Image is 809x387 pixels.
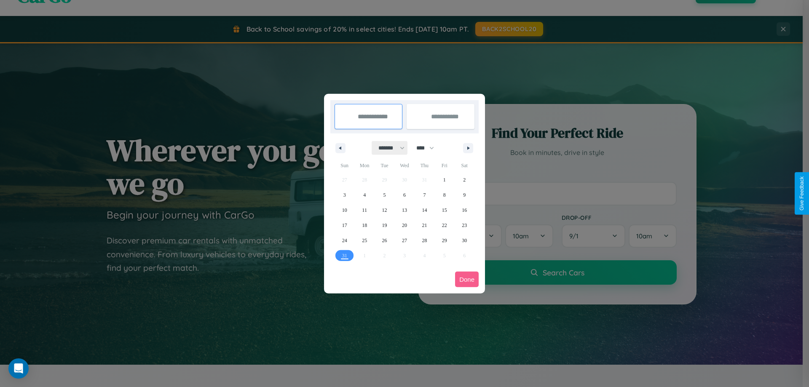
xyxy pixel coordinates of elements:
[394,159,414,172] span: Wed
[375,218,394,233] button: 19
[455,172,474,187] button: 2
[335,187,354,203] button: 3
[443,172,446,187] span: 1
[415,187,434,203] button: 7
[382,203,387,218] span: 12
[394,218,414,233] button: 20
[375,187,394,203] button: 5
[335,159,354,172] span: Sun
[415,218,434,233] button: 21
[375,233,394,248] button: 26
[402,233,407,248] span: 27
[335,248,354,263] button: 31
[415,159,434,172] span: Thu
[383,187,386,203] span: 5
[455,218,474,233] button: 23
[354,203,374,218] button: 11
[402,218,407,233] span: 20
[463,187,466,203] span: 9
[343,187,346,203] span: 3
[455,272,479,287] button: Done
[434,233,454,248] button: 29
[455,187,474,203] button: 9
[394,187,414,203] button: 6
[462,233,467,248] span: 30
[455,233,474,248] button: 30
[462,218,467,233] span: 23
[342,203,347,218] span: 10
[8,358,29,379] div: Open Intercom Messenger
[442,203,447,218] span: 15
[443,187,446,203] span: 8
[455,203,474,218] button: 16
[362,218,367,233] span: 18
[342,248,347,263] span: 31
[375,159,394,172] span: Tue
[442,218,447,233] span: 22
[354,233,374,248] button: 25
[415,233,434,248] button: 28
[423,187,426,203] span: 7
[342,218,347,233] span: 17
[362,203,367,218] span: 11
[442,233,447,248] span: 29
[335,218,354,233] button: 17
[434,172,454,187] button: 1
[403,187,406,203] span: 6
[434,218,454,233] button: 22
[362,233,367,248] span: 25
[382,233,387,248] span: 26
[462,203,467,218] span: 16
[335,233,354,248] button: 24
[335,203,354,218] button: 10
[394,203,414,218] button: 13
[354,218,374,233] button: 18
[415,203,434,218] button: 14
[363,187,366,203] span: 4
[463,172,466,187] span: 2
[422,203,427,218] span: 14
[354,187,374,203] button: 4
[455,159,474,172] span: Sat
[434,203,454,218] button: 15
[394,233,414,248] button: 27
[354,159,374,172] span: Mon
[434,159,454,172] span: Fri
[799,176,805,211] div: Give Feedback
[342,233,347,248] span: 24
[402,203,407,218] span: 13
[382,218,387,233] span: 19
[434,187,454,203] button: 8
[422,218,427,233] span: 21
[375,203,394,218] button: 12
[422,233,427,248] span: 28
